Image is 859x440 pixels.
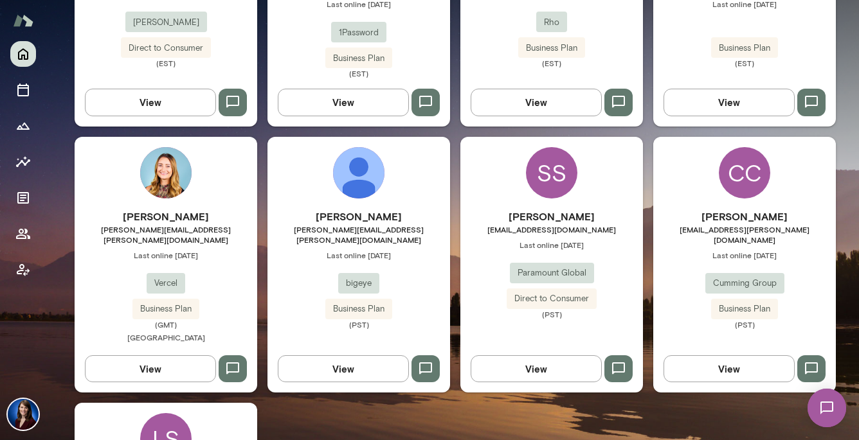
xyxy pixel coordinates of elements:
h6: [PERSON_NAME] [267,209,450,224]
h6: [PERSON_NAME] [653,209,836,224]
span: bigeye [338,277,379,290]
button: Growth Plan [10,113,36,139]
span: [PERSON_NAME][EMAIL_ADDRESS][PERSON_NAME][DOMAIN_NAME] [267,224,450,245]
button: Sessions [10,77,36,103]
h6: [PERSON_NAME] [75,209,257,224]
button: Insights [10,149,36,175]
button: Documents [10,185,36,211]
span: Last online [DATE] [267,250,450,260]
span: Cumming Group [705,277,784,290]
span: (PST) [460,309,643,319]
span: Last online [DATE] [75,250,257,260]
button: View [471,89,602,116]
span: (EST) [75,58,257,68]
button: View [85,355,216,382]
button: Client app [10,257,36,283]
span: 1Password [331,26,386,39]
span: Direct to Consumer [121,42,211,55]
img: Julie Rollauer [8,399,39,430]
span: [GEOGRAPHIC_DATA] [127,333,205,342]
span: (GMT) [75,319,257,330]
span: Last online [DATE] [653,250,836,260]
button: Home [10,41,36,67]
span: Paramount Global [510,267,594,279]
span: Last online [DATE] [460,240,643,250]
span: Business Plan [711,303,778,315]
span: Business Plan [518,42,585,55]
span: (EST) [267,68,450,78]
button: View [471,355,602,382]
h6: [PERSON_NAME] [460,209,643,224]
span: Direct to Consumer [507,292,597,305]
span: Vercel [147,277,185,290]
button: View [664,89,795,116]
img: Kyle Eligio [333,147,384,198]
span: [EMAIL_ADDRESS][DOMAIN_NAME] [460,224,643,234]
span: (EST) [460,58,643,68]
span: Business Plan [711,42,778,55]
img: Mento [13,8,33,33]
span: (PST) [653,319,836,330]
span: Rho [536,16,567,29]
span: Business Plan [132,303,199,315]
button: Members [10,221,36,247]
span: [PERSON_NAME] [125,16,207,29]
div: CC [719,147,770,198]
button: View [85,89,216,116]
img: Baily Brogden [140,147,192,198]
button: View [278,89,409,116]
span: [PERSON_NAME][EMAIL_ADDRESS][PERSON_NAME][DOMAIN_NAME] [75,224,257,245]
span: (EST) [653,58,836,68]
button: View [664,355,795,382]
span: Business Plan [325,52,392,65]
span: Business Plan [325,303,392,315]
span: [EMAIL_ADDRESS][PERSON_NAME][DOMAIN_NAME] [653,224,836,245]
span: (PST) [267,319,450,330]
div: SS [526,147,577,198]
button: View [278,355,409,382]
